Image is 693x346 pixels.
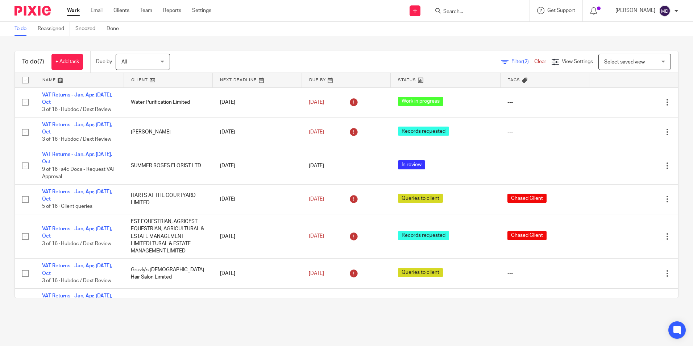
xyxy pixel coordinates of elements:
input: Search [443,9,508,15]
span: (2) [523,59,529,64]
td: FST EQUESTRIAN, AGRICFST EQUESTRIAN, AGRICULTURAL & ESTATE MANAGEMENT LIMITEDLTURAL & ESTATE MANA... [124,214,212,259]
span: View Settings [562,59,593,64]
span: Queries to client [398,268,443,277]
a: VAT Returns - Jan, Apr, [DATE], Oct [42,226,112,239]
div: --- [507,128,582,136]
a: Reports [163,7,181,14]
a: VAT Returns - Jan, Apr, [DATE], Oct [42,92,112,105]
a: Done [107,22,124,36]
span: Select saved view [604,59,645,65]
p: [PERSON_NAME] [615,7,655,14]
a: VAT Returns - Jan, Apr, [DATE], Oct [42,293,112,306]
a: To do [14,22,32,36]
span: Queries to client [398,194,443,203]
td: [DATE] [213,147,302,184]
span: Work in progress [398,97,443,106]
span: Get Support [547,8,575,13]
td: [DATE] [213,117,302,147]
div: --- [507,270,582,277]
span: 5 of 16 · Client queries [42,204,92,209]
td: [DATE] [213,87,302,117]
a: Settings [192,7,211,14]
span: Chased Client [507,231,547,240]
a: Team [140,7,152,14]
a: + Add task [51,54,83,70]
a: Email [91,7,103,14]
span: [DATE] [309,271,324,276]
a: Reassigned [38,22,70,36]
a: VAT Returns - Jan, Apr, [DATE], Oct [42,263,112,276]
span: [DATE] [309,197,324,202]
div: --- [507,99,582,106]
span: Records requested [398,127,449,136]
p: Due by [96,58,112,65]
span: [DATE] [309,163,324,168]
a: VAT Returns - Jan, Apr, [DATE], Oct [42,152,112,164]
td: [DATE] [213,214,302,259]
td: [PERSON_NAME] [124,117,212,147]
img: svg%3E [659,5,671,17]
td: SUMMER ROSES FLORIST LTD [124,147,212,184]
span: In review [398,160,425,169]
td: Grizzly's [DEMOGRAPHIC_DATA] Hair Salon Limited [124,259,212,288]
h1: To do [22,58,44,66]
td: [DATE] [213,184,302,214]
span: Tags [508,78,520,82]
span: 3 of 16 · Hubdoc / Dext Review [42,137,111,142]
span: [DATE] [309,234,324,239]
span: 3 of 16 · Hubdoc / Dext Review [42,241,111,246]
a: Snoozed [75,22,101,36]
span: All [121,59,127,65]
div: --- [507,162,582,169]
a: Work [67,7,80,14]
img: Pixie [14,6,51,16]
span: Chased Client [507,194,547,203]
td: CHASE DEVELOPMENTS (SURREY) LTD [124,288,212,325]
td: Water Purification Limited [124,87,212,117]
span: (7) [37,59,44,65]
a: VAT Returns - Jan, Apr, [DATE], Oct [42,122,112,135]
span: [DATE] [309,100,324,105]
span: 3 of 16 · Hubdoc / Dext Review [42,278,111,283]
span: [DATE] [309,129,324,135]
span: Records requested [398,231,449,240]
a: VAT Returns - Jan, Apr, [DATE], Oct [42,189,112,202]
span: Filter [511,59,534,64]
td: HARTS AT THE COURTYARD LIMITED [124,184,212,214]
a: Clients [113,7,129,14]
td: [DATE] [213,288,302,325]
span: 3 of 16 · Hubdoc / Dext Review [42,107,111,112]
span: 9 of 16 · a4c Docs - Request VAT Approval [42,167,115,180]
td: [DATE] [213,259,302,288]
a: Clear [534,59,546,64]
